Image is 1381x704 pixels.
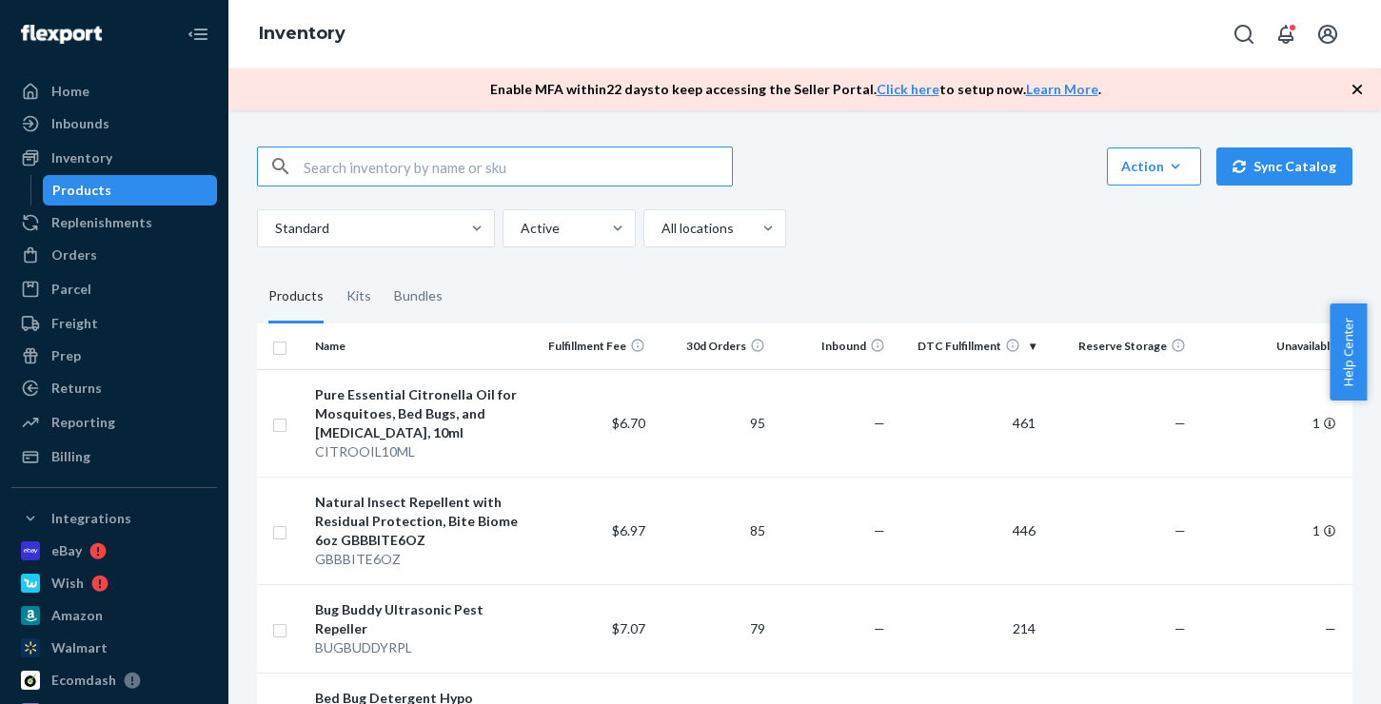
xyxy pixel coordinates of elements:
[51,574,84,593] div: Wish
[268,270,324,323] div: Products
[315,493,525,550] div: Natural Insect Repellent with Residual Protection, Bite Biome 6oz GBBBITE6OZ
[1267,15,1305,53] button: Open notifications
[52,181,111,200] div: Products
[315,385,525,442] div: Pure Essential Citronella Oil for Mosquitoes, Bed Bugs, and [MEDICAL_DATA], 10ml
[11,373,217,403] a: Returns
[1260,647,1362,694] iframe: Opens a widget where you can chat to one of our agents
[51,671,116,690] div: Ecomdash
[1325,620,1336,636] span: —
[51,606,103,625] div: Amazon
[1194,323,1344,369] th: Unavailable
[51,314,98,333] div: Freight
[315,550,525,569] div: GBBBITE6OZ
[259,23,345,44] a: Inventory
[1225,15,1263,53] button: Open Search Box
[43,175,218,205] a: Products
[11,600,217,631] a: Amazon
[51,379,102,398] div: Returns
[51,541,82,560] div: eBay
[773,323,893,369] th: Inbound
[893,477,1043,584] td: 446
[653,477,773,584] td: 85
[653,584,773,673] td: 79
[1174,620,1186,636] span: —
[11,76,217,107] a: Home
[490,80,1101,99] p: Enable MFA within 22 days to keep accessing the Seller Portal. to setup now. .
[11,665,217,695] a: Ecomdash
[51,638,108,657] div: Walmart
[1330,303,1367,401] button: Help Center
[653,369,773,477] td: 95
[11,143,217,173] a: Inventory
[51,413,115,432] div: Reporting
[315,638,525,657] div: BUGBUDDYRPL
[273,219,275,238] input: Standard
[11,108,217,139] a: Inbounds
[11,407,217,438] a: Reporting
[11,503,217,534] button: Integrations
[1121,157,1187,176] div: Action
[1194,477,1344,584] td: 1
[877,81,939,97] a: Click here
[315,442,525,461] div: CITROOIL10ML
[51,213,152,232] div: Replenishments
[612,620,645,636] span: $7.07
[11,568,217,598] a: Wish
[304,147,732,186] input: Search inventory by name or sku
[893,323,1043,369] th: DTC Fulfillment
[612,522,645,538] span: $6.97
[11,274,217,304] a: Parcel
[532,323,652,369] th: Fulfillment Fee
[11,341,217,371] a: Prep
[1026,81,1098,97] a: Learn More
[1194,369,1344,477] td: 1
[1043,323,1194,369] th: Reserve Storage
[1174,522,1186,538] span: —
[51,509,131,528] div: Integrations
[1216,147,1352,186] button: Sync Catalog
[11,240,217,270] a: Orders
[179,15,217,53] button: Close Navigation
[307,323,533,369] th: Name
[51,114,109,133] div: Inbounds
[346,270,371,323] div: Kits
[51,82,89,101] div: Home
[51,280,91,299] div: Parcel
[315,600,525,638] div: Bug Buddy Ultrasonic Pest Repeller
[653,323,773,369] th: 30d Orders
[51,346,81,365] div: Prep
[11,536,217,566] a: eBay
[394,270,443,323] div: Bundles
[874,522,885,538] span: —
[660,219,661,238] input: All locations
[893,369,1043,477] td: 461
[519,219,521,238] input: Active
[874,620,885,636] span: —
[21,25,102,44] img: Flexport logo
[893,584,1043,673] td: 214
[11,633,217,663] a: Walmart
[612,415,645,431] span: $6.70
[874,415,885,431] span: —
[51,447,90,466] div: Billing
[51,245,97,264] div: Orders
[1174,415,1186,431] span: —
[11,441,217,472] a: Billing
[11,207,217,238] a: Replenishments
[244,7,361,62] ol: breadcrumbs
[1107,147,1201,186] button: Action
[1309,15,1347,53] button: Open account menu
[11,308,217,339] a: Freight
[51,148,112,167] div: Inventory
